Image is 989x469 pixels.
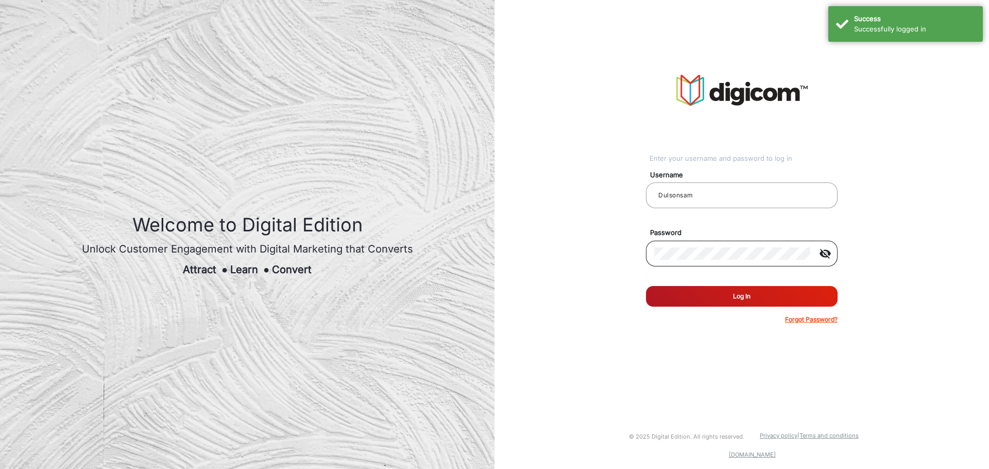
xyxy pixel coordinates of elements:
a: Privacy policy [760,432,797,439]
img: vmg-logo [676,75,808,106]
mat-label: Password [642,228,849,238]
a: | [797,432,799,439]
h1: Welcome to Digital Edition [82,214,413,236]
a: Terms and conditions [799,432,859,439]
span: ● [221,263,228,276]
mat-icon: visibility_off [813,247,838,260]
mat-label: Username [642,170,849,180]
a: [DOMAIN_NAME] [729,451,776,458]
div: Success [854,14,975,24]
small: © 2025 Digital Edition. All rights reserved. [629,433,744,440]
button: Log In [646,286,838,307]
p: Forgot Password? [785,315,838,324]
div: Enter your username and password to log in [650,154,838,164]
span: ● [263,263,269,276]
div: Successfully logged in [854,24,975,35]
input: Your username [654,189,829,202]
div: Unlock Customer Engagement with Digital Marketing that Converts [82,241,413,257]
div: Attract Learn Convert [82,262,413,277]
